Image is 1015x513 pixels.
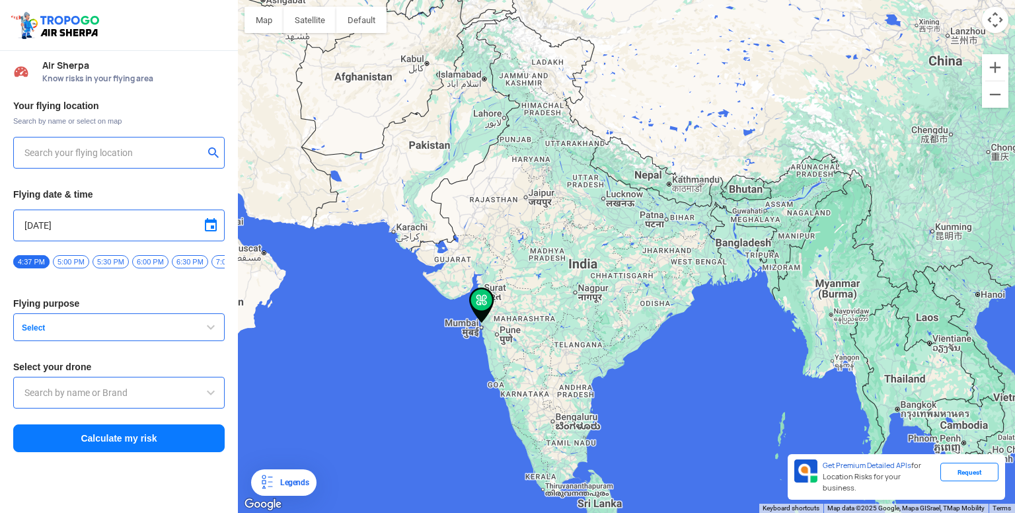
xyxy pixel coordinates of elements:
input: Search your flying location [24,145,204,161]
span: Air Sherpa [42,60,225,71]
span: 7:00 PM [211,255,248,268]
img: Google [241,496,285,513]
input: Search by name or Brand [24,385,213,401]
h3: Flying purpose [13,299,225,308]
button: Zoom in [982,54,1008,81]
span: 4:37 PM [13,255,50,268]
img: Risk Scores [13,63,29,79]
button: Map camera controls [982,7,1008,33]
span: 6:00 PM [132,255,169,268]
img: Legends [259,475,275,491]
span: 5:30 PM [93,255,129,268]
img: ic_tgdronemaps.svg [10,10,104,40]
span: Get Premium Detailed APIs [823,461,911,470]
h3: Flying date & time [13,190,225,199]
button: Zoom out [982,81,1008,108]
div: Request [940,463,998,481]
span: Search by name or select on map [13,116,225,126]
button: Show satellite imagery [283,7,336,33]
button: Select [13,313,225,341]
img: Premium APIs [794,459,817,483]
h3: Your flying location [13,101,225,110]
span: Know risks in your flying area [42,73,225,84]
button: Keyboard shortcuts [763,504,819,513]
a: Open this area in Google Maps (opens a new window) [241,496,285,513]
div: for Location Risks for your business. [817,459,940,494]
span: Select [17,323,182,333]
input: Select Date [24,217,213,233]
button: Calculate my risk [13,424,225,452]
span: 6:30 PM [172,255,208,268]
h3: Select your drone [13,362,225,372]
span: Map data ©2025 Google, Mapa GISrael, TMap Mobility [827,504,985,512]
div: Legends [275,475,309,491]
a: Terms [993,504,1011,512]
span: 5:00 PM [53,255,89,268]
button: Show street map [244,7,283,33]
